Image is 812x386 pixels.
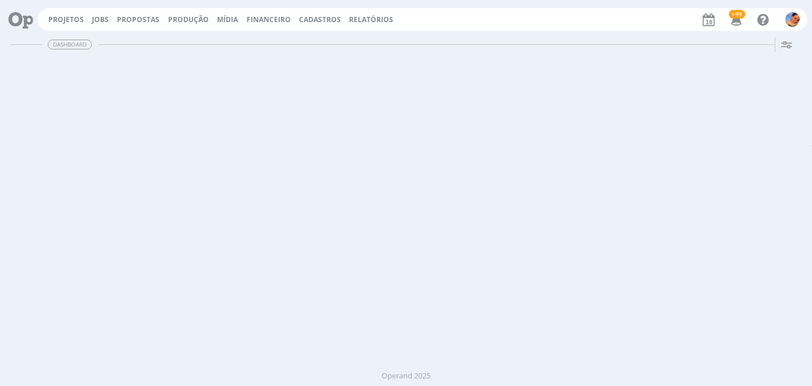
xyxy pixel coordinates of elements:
button: Relatórios [346,15,397,24]
img: L [785,12,800,27]
span: Propostas [117,15,159,24]
button: Propostas [113,15,163,24]
button: Produção [165,15,212,24]
button: Projetos [45,15,87,24]
button: Cadastros [295,15,344,24]
button: Mídia [213,15,241,24]
a: Mídia [217,15,238,24]
span: Dashboard [48,40,92,49]
button: Jobs [88,15,112,24]
button: L [785,9,800,30]
span: +99 [729,10,745,19]
span: Cadastros [299,15,341,24]
a: Produção [168,15,209,24]
button: +99 [724,9,747,30]
a: Projetos [48,15,84,24]
a: Financeiro [247,15,291,24]
a: Relatórios [349,15,393,24]
a: Jobs [92,15,109,24]
button: Financeiro [243,15,294,24]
